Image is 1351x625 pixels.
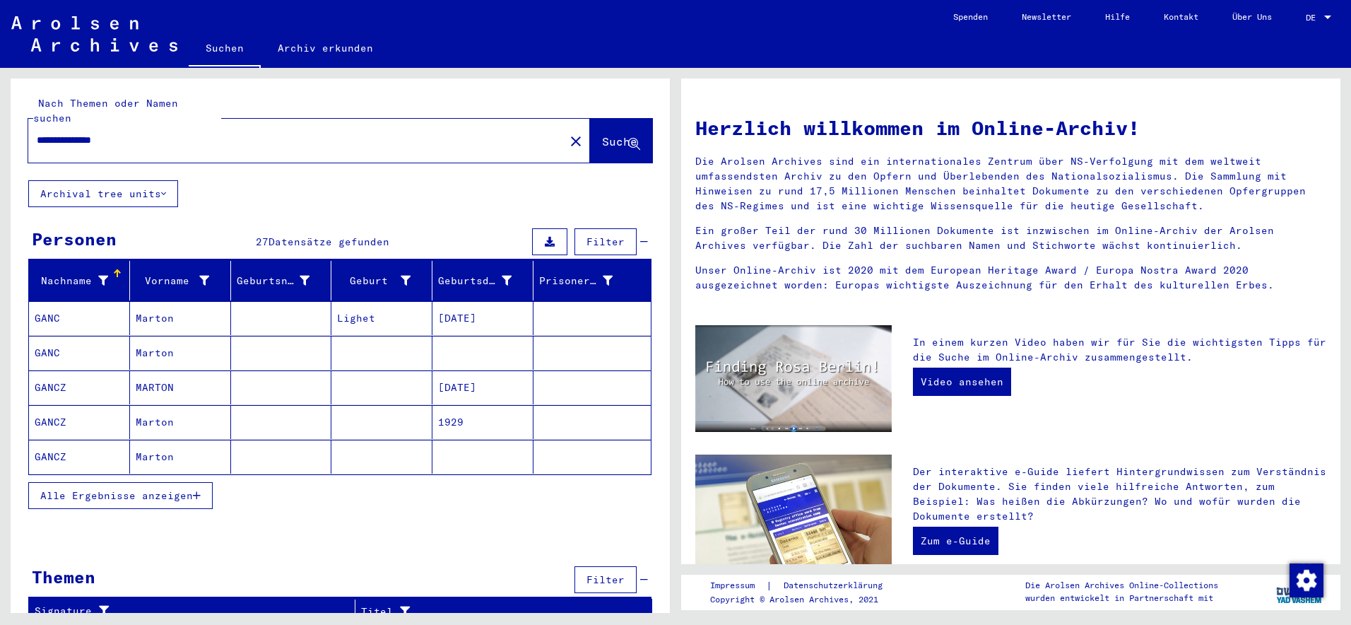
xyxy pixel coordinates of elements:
div: Personen [32,226,117,252]
span: DE [1306,13,1321,23]
img: video.jpg [695,325,892,432]
mat-header-cell: Geburt‏ [331,261,432,300]
h1: Herzlich willkommen im Online-Archiv! [695,113,1326,143]
mat-cell: GANCZ [29,370,130,404]
span: Alle Ergebnisse anzeigen [40,489,193,502]
span: Datensätze gefunden [269,235,389,248]
div: Nachname [35,269,129,292]
a: Datenschutzerklärung [772,578,899,593]
div: | [710,578,899,593]
div: Titel [361,600,635,623]
div: Themen [32,564,95,590]
div: Prisoner # [539,274,613,288]
a: Zum e-Guide [913,527,998,555]
button: Filter [574,566,637,593]
p: Die Arolsen Archives sind ein internationales Zentrum über NS-Verfolgung mit dem weltweit umfasse... [695,154,1326,214]
img: Arolsen_neg.svg [11,16,177,52]
p: Die Arolsen Archives Online-Collections [1025,579,1218,592]
mat-cell: GANCZ [29,405,130,439]
mat-label: Nach Themen oder Namen suchen [33,97,178,124]
mat-cell: Lighet [331,301,432,335]
div: Vorname [136,269,230,292]
p: Copyright © Arolsen Archives, 2021 [710,593,899,606]
mat-header-cell: Geburtsname [231,261,332,300]
div: Titel [361,604,617,619]
button: Suche [590,119,652,163]
mat-header-cell: Geburtsdatum [432,261,533,300]
mat-cell: 1929 [432,405,533,439]
mat-cell: GANCZ [29,440,130,474]
div: Geburtsname [237,269,331,292]
p: In einem kurzen Video haben wir für Sie die wichtigsten Tipps für die Suche im Online-Archiv zusa... [913,335,1326,365]
a: Impressum [710,578,766,593]
p: Ein großer Teil der rund 30 Millionen Dokumente ist inzwischen im Online-Archiv der Arolsen Archi... [695,223,1326,253]
button: Alle Ergebnisse anzeigen [28,482,213,509]
mat-cell: MARTON [130,370,231,404]
div: Nachname [35,274,108,288]
span: Filter [586,573,625,586]
img: yv_logo.png [1273,574,1326,609]
div: Geburt‏ [337,269,432,292]
mat-header-cell: Prisoner # [533,261,651,300]
mat-cell: [DATE] [432,370,533,404]
button: Clear [562,127,590,155]
mat-cell: GANC [29,301,130,335]
mat-cell: Marton [130,301,231,335]
mat-cell: Marton [130,440,231,474]
div: Geburt‏ [337,274,411,288]
p: wurden entwickelt in Partnerschaft mit [1025,592,1218,604]
span: Filter [586,235,625,248]
mat-header-cell: Vorname [130,261,231,300]
p: Der interaktive e-Guide liefert Hintergrundwissen zum Verständnis der Dokumente. Sie finden viele... [913,465,1326,524]
button: Filter [574,228,637,255]
span: Suche [602,134,637,148]
a: Archiv erkunden [261,31,390,65]
mat-cell: GANC [29,336,130,370]
a: Video ansehen [913,368,1011,396]
img: eguide.jpg [695,455,892,585]
button: Archival tree units [28,180,178,207]
mat-cell: Marton [130,405,231,439]
p: Unser Online-Archiv ist 2020 mit dem European Heritage Award / Europa Nostra Award 2020 ausgezeic... [695,263,1326,293]
div: Geburtsdatum [438,274,512,288]
div: Prisoner # [539,269,634,292]
div: Geburtsdatum [438,269,533,292]
div: Signature [35,604,337,619]
a: Suchen [189,31,261,68]
mat-header-cell: Nachname [29,261,130,300]
img: Zustimmung ändern [1290,563,1323,597]
div: Vorname [136,274,209,288]
span: 27 [256,235,269,248]
div: Geburtsname [237,274,310,288]
mat-cell: Marton [130,336,231,370]
mat-icon: close [567,133,584,150]
div: Signature [35,600,355,623]
mat-cell: [DATE] [432,301,533,335]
